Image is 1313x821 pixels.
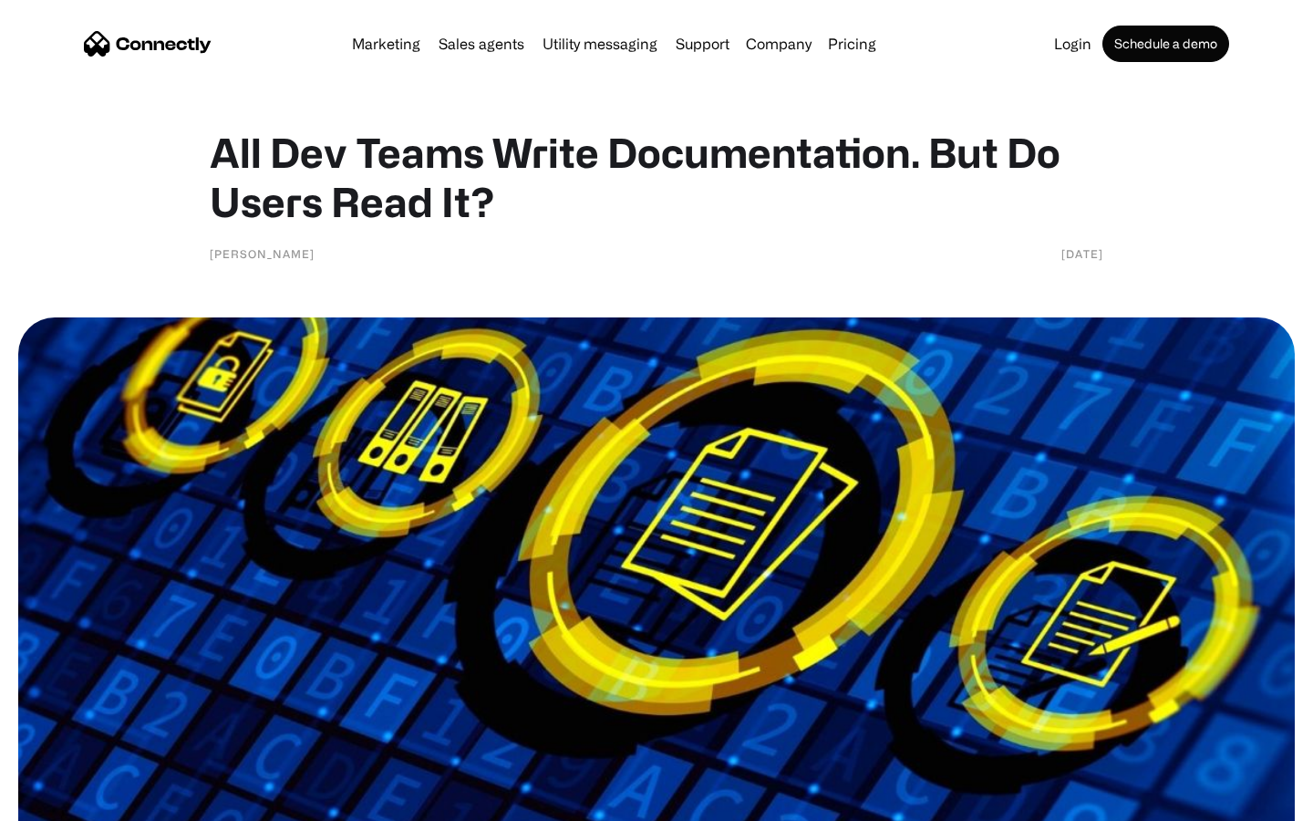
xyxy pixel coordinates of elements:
[668,36,737,51] a: Support
[210,128,1103,226] h1: All Dev Teams Write Documentation. But Do Users Read It?
[18,789,109,815] aside: Language selected: English
[1061,244,1103,263] div: [DATE]
[210,244,315,263] div: [PERSON_NAME]
[36,789,109,815] ul: Language list
[431,36,532,51] a: Sales agents
[1047,36,1099,51] a: Login
[345,36,428,51] a: Marketing
[746,31,812,57] div: Company
[1102,26,1229,62] a: Schedule a demo
[821,36,884,51] a: Pricing
[535,36,665,51] a: Utility messaging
